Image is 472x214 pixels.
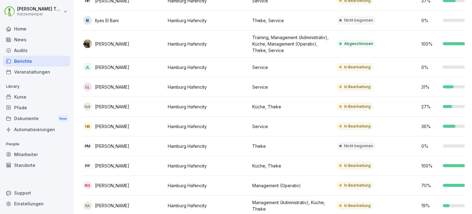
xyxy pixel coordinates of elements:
[83,102,92,111] div: NA
[344,203,371,208] p: In Bearbeitung
[3,198,70,209] a: Einstellungen
[83,201,92,210] div: RA
[95,17,119,24] p: Ilyes El Bani
[3,91,70,102] a: Kurse
[344,84,371,90] p: In Bearbeitung
[421,103,440,110] p: 27 %
[168,64,247,71] p: Hamburg Hafencity
[344,18,373,23] p: Nicht begonnen
[3,113,70,124] div: Dokumente
[421,17,440,24] p: 0 %
[95,41,129,47] p: [PERSON_NAME]
[3,82,70,91] p: Library
[344,183,371,188] p: In Bearbeitung
[3,23,70,34] a: Home
[252,182,332,189] p: Management (Operativ)
[83,122,92,131] div: NB
[95,202,129,209] p: [PERSON_NAME]
[252,64,332,71] p: Service
[95,163,129,169] p: [PERSON_NAME]
[252,103,332,110] p: Küche, Theke
[3,160,70,171] a: Standorte
[3,124,70,135] a: Automatisierungen
[168,143,247,149] p: Hamburg Hafencity
[95,84,129,90] p: [PERSON_NAME]
[344,64,371,70] p: In Bearbeitung
[3,102,70,113] a: Pfade
[421,202,440,209] p: 19 %
[421,163,440,169] p: 100 %
[83,181,92,190] div: RG
[421,143,440,149] p: 0 %
[168,103,247,110] p: Hamburg Hafencity
[83,161,92,170] div: PP
[95,103,129,110] p: [PERSON_NAME]
[83,63,92,71] div: JL
[421,123,440,130] p: 36 %
[3,149,70,160] a: Mitarbeiter
[421,64,440,71] p: 0 %
[168,182,247,189] p: Hamburg Hafencity
[344,123,371,129] p: In Bearbeitung
[252,84,332,90] p: Service
[168,17,247,24] p: Hamburg Hafencity
[83,83,92,91] div: LL
[344,143,373,149] p: Nicht begonnen
[421,84,440,90] p: 31 %
[344,163,371,168] p: In Bearbeitung
[95,123,129,130] p: [PERSON_NAME]
[252,199,332,212] p: Management (Administrativ), Küche, Theke
[252,34,332,54] p: Training, Management (Administrativ), Küche, Management (Operativ), Theke, Service
[168,41,247,47] p: Hamburg Hafencity
[3,67,70,77] a: Veranstaltungen
[83,16,92,25] div: IB
[3,45,70,56] a: Audits
[3,56,70,67] a: Berichte
[168,202,247,209] p: Hamburg Hafencity
[17,6,62,12] p: [PERSON_NAME] Terjung
[344,41,373,46] p: Abgeschlossen
[168,163,247,169] p: Hamburg Hafencity
[344,104,371,109] p: In Bearbeitung
[252,143,332,149] p: Theke
[421,41,440,47] p: 100 %
[3,188,70,198] div: Support
[3,139,70,149] p: People
[83,39,92,48] img: bfrfte2gpd20o80c17do1vru.png
[83,142,92,150] div: PM
[3,34,70,45] a: News
[252,163,332,169] p: Küche, Theke
[95,143,129,149] p: [PERSON_NAME]
[252,123,332,130] p: Service
[252,17,332,24] p: Theke, Service
[168,123,247,130] p: Hamburg Hafencity
[95,64,129,71] p: [PERSON_NAME]
[168,84,247,90] p: Hamburg Hafencity
[17,12,62,16] p: Katzentempel
[58,115,68,122] div: New
[95,182,129,189] p: [PERSON_NAME]
[421,182,440,189] p: 70 %
[3,113,70,124] a: DokumenteNew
